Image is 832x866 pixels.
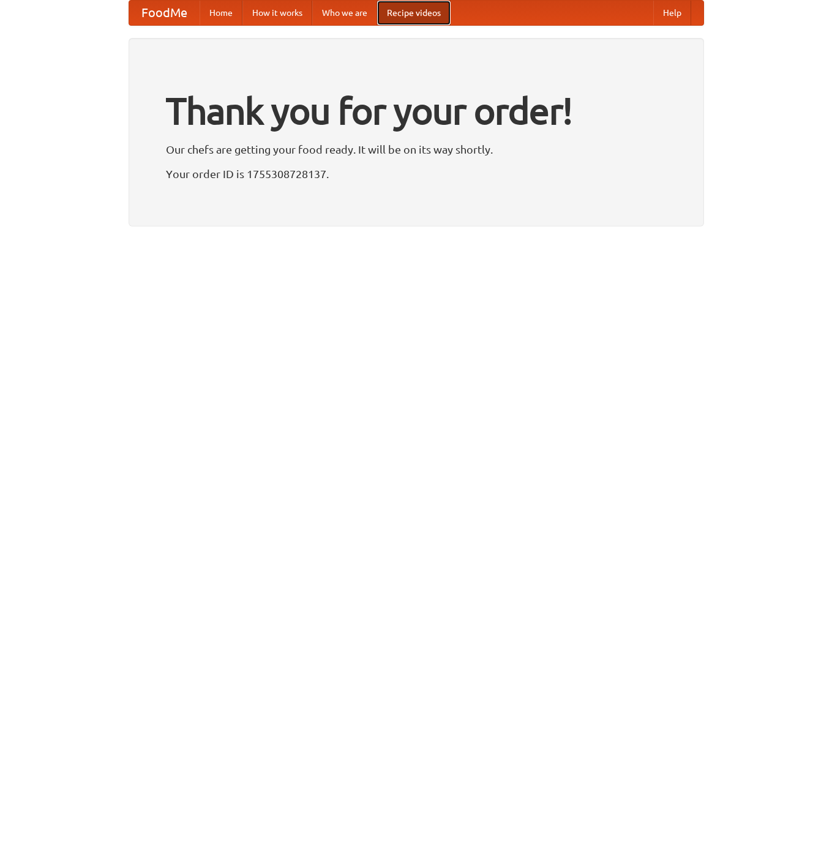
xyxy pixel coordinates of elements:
[200,1,242,25] a: Home
[377,1,451,25] a: Recipe videos
[166,81,667,140] h1: Thank you for your order!
[166,140,667,159] p: Our chefs are getting your food ready. It will be on its way shortly.
[242,1,312,25] a: How it works
[653,1,691,25] a: Help
[166,165,667,183] p: Your order ID is 1755308728137.
[129,1,200,25] a: FoodMe
[312,1,377,25] a: Who we are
